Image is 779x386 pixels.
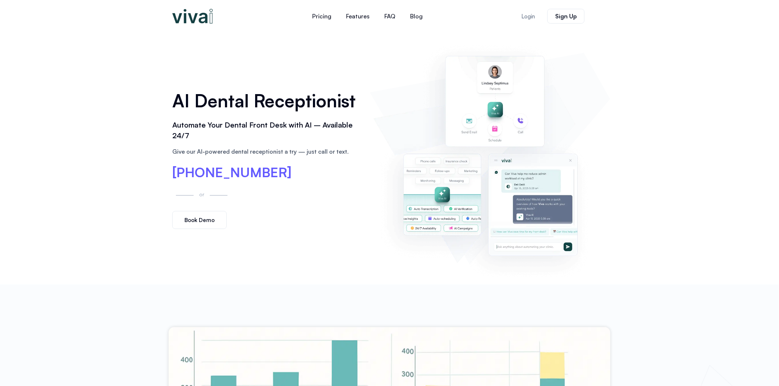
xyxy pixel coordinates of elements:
[403,7,430,25] a: Blog
[305,7,339,25] a: Pricing
[373,40,607,277] img: AI dental receptionist dashboard – virtual receptionist dental office
[184,217,215,223] span: Book Demo
[172,88,362,114] h1: AI Dental Receptionist
[521,14,535,19] span: Login
[547,9,585,24] a: Sign Up
[339,7,377,25] a: Features
[512,9,544,24] a: Login
[261,7,474,25] nav: Menu
[172,211,227,229] a: Book Demo
[172,120,362,141] h2: Automate Your Dental Front Desk with AI – Available 24/7
[555,13,577,19] span: Sign Up
[377,7,403,25] a: FAQ
[172,166,292,179] a: [PHONE_NUMBER]
[172,147,362,156] p: Give our AI-powered dental receptionist a try — just call or text.
[197,190,206,199] p: or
